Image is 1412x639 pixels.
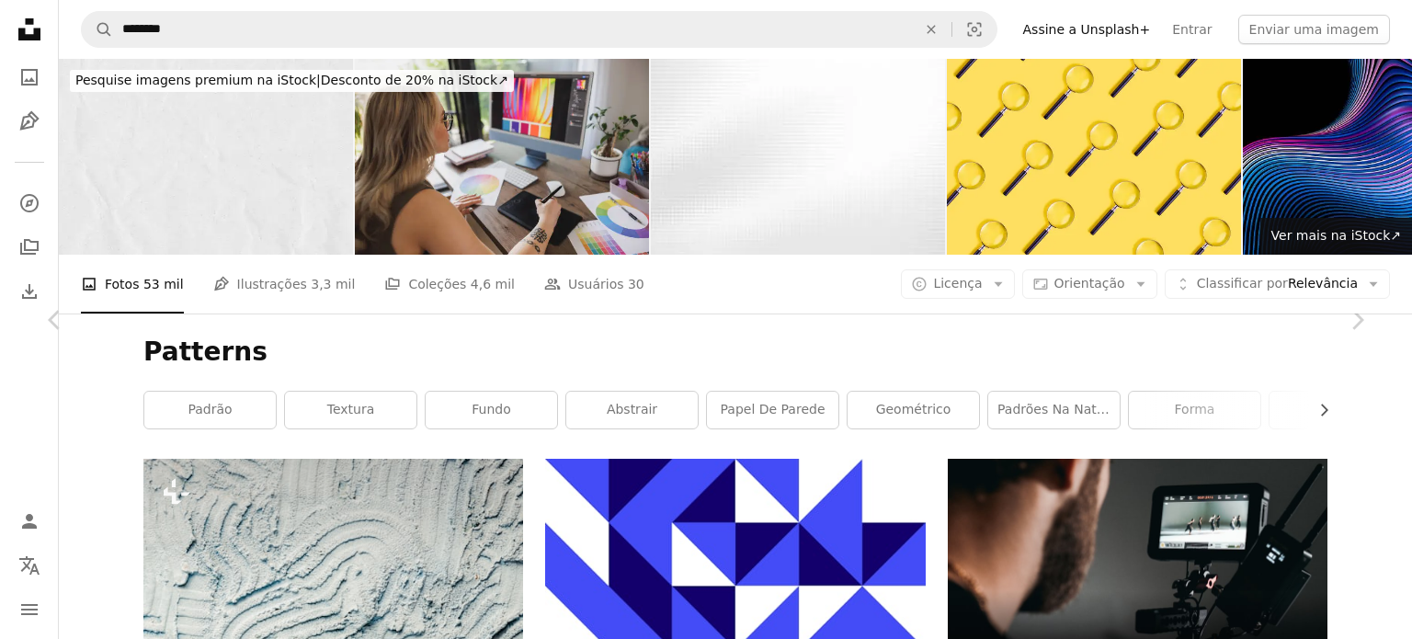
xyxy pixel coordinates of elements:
[311,274,355,294] span: 3,3 mil
[1022,269,1157,299] button: Orientação
[1302,232,1412,408] a: Próximo
[544,255,644,314] a: Usuários 30
[471,274,515,294] span: 4,6 mil
[213,255,356,314] a: Ilustrações 3,3 mil
[947,59,1241,255] img: lupa
[82,12,113,47] button: Pesquise na Unsplash
[355,59,649,255] img: Freelancer trabalhando em casa
[566,392,698,428] a: abstrair
[75,73,508,87] span: Desconto de 20% na iStock ↗
[1165,269,1390,299] button: Classificar porRelevância
[1129,392,1260,428] a: forma
[707,392,838,428] a: papel de parede
[11,185,48,222] a: Explorar
[81,11,997,48] form: Pesquise conteúdo visual em todo o site
[11,503,48,540] a: Entrar / Cadastrar-se
[952,12,996,47] button: Pesquisa visual
[11,547,48,584] button: Idioma
[285,392,416,428] a: textura
[1197,276,1288,291] span: Classificar por
[11,591,48,628] button: Menu
[11,59,48,96] a: Fotos
[848,392,979,428] a: geométrico
[1260,218,1412,255] a: Ver mais na iStock↗
[901,269,1014,299] button: Licença
[1197,275,1358,293] span: Relevância
[1054,276,1125,291] span: Orientação
[651,59,945,255] img: Branco Cinza Onda Pixelado Padrão Abstrato Ombre Prata Fundo Pixel Spotlight Enrugado Branco Text...
[75,73,321,87] span: Pesquise imagens premium na iStock |
[384,255,515,314] a: Coleções 4,6 mil
[1271,228,1401,243] span: Ver mais na iStock ↗
[911,12,951,47] button: Limpar
[143,336,1327,369] h1: Patterns
[988,392,1120,428] a: Padrões na natureza
[59,59,353,255] img: Closeup of white crumpled paper for texture background
[426,392,557,428] a: fundo
[1270,392,1401,428] a: Texturas
[1238,15,1390,44] button: Enviar uma imagem
[59,59,525,103] a: Pesquise imagens premium na iStock|Desconto de 20% na iStock↗
[11,229,48,266] a: Coleções
[1307,392,1327,428] button: rolar lista para a direita
[11,103,48,140] a: Ilustrações
[1161,15,1223,44] a: Entrar
[933,276,982,291] span: Licença
[628,274,644,294] span: 30
[1012,15,1162,44] a: Assine a Unsplash+
[144,392,276,428] a: padrão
